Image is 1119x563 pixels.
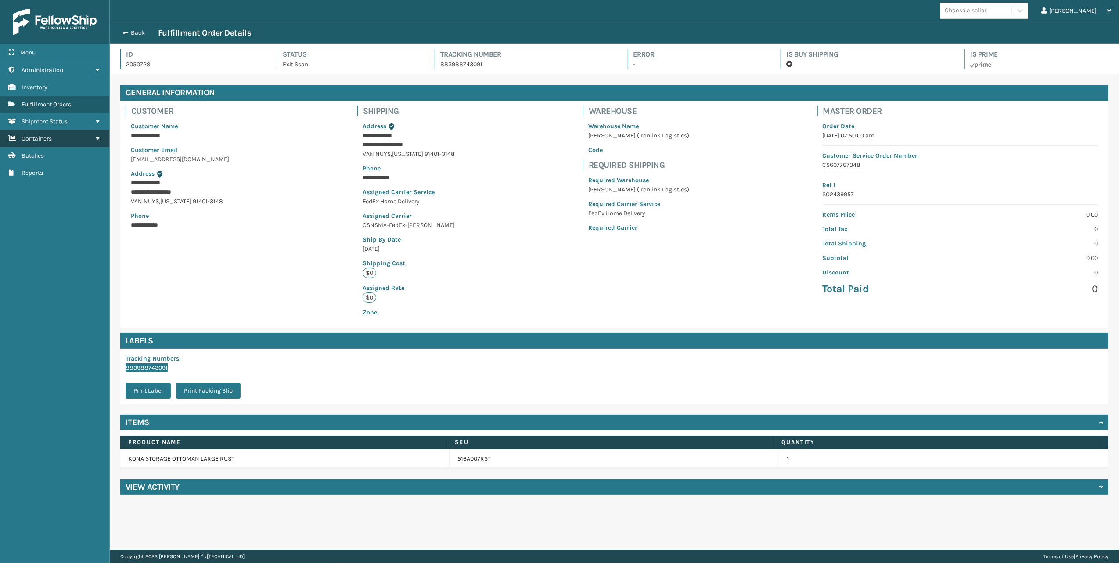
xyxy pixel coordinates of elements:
[363,150,391,158] span: VAN NUYS
[363,188,455,197] p: Assigned Carrier Service
[159,198,160,205] span: ,
[22,118,68,125] span: Shipment Status
[588,176,689,185] p: Required Warehouse
[128,438,439,446] label: Product Name
[363,164,455,173] p: Phone
[589,106,694,116] h4: Warehouse
[131,198,159,205] span: VAN NUYS
[131,106,234,116] h4: Customer
[363,197,455,206] p: FedEx Home Delivery
[823,180,1098,190] p: Ref 1
[823,131,1098,140] p: [DATE] 07:50:00 am
[588,223,689,232] p: Required Carrier
[126,417,149,428] h4: Items
[965,282,1098,296] p: 0
[13,9,97,35] img: logo
[425,150,455,158] span: 91401-3148
[823,106,1103,116] h4: Master Order
[363,123,386,130] span: Address
[965,224,1098,234] p: 0
[823,224,955,234] p: Total Tax
[588,145,689,155] p: Code
[588,185,689,194] p: [PERSON_NAME] (Ironlink Logistics)
[965,210,1098,219] p: 0.00
[158,28,251,38] h3: Fulfillment Order Details
[781,438,1092,446] label: Quantity
[126,482,180,492] h4: View Activity
[633,60,765,69] p: -
[118,29,158,37] button: Back
[20,49,36,56] span: Menu
[363,244,455,253] p: [DATE]
[176,383,241,399] button: Print Packing Slip
[588,122,689,131] p: Warehouse Name
[823,210,955,219] p: Items Price
[823,151,1098,160] p: Customer Service Order Number
[588,209,689,218] p: FedEx Home Delivery
[131,211,229,220] p: Phone
[633,49,765,60] h4: Error
[363,292,376,303] p: $0
[363,308,455,317] p: Zone
[392,150,423,158] span: [US_STATE]
[823,160,1098,170] p: CS607767348
[160,198,191,205] span: [US_STATE]
[120,449,450,469] td: KONA STORAGE OTTOMAN LARGE RUST
[1043,553,1074,559] a: Terms of Use
[120,85,1108,101] h4: General Information
[131,145,229,155] p: Customer Email
[22,101,71,108] span: Fulfillment Orders
[945,6,986,15] div: Choose a seller
[131,155,229,164] p: [EMAIL_ADDRESS][DOMAIN_NAME]
[22,169,43,177] span: Reports
[126,60,261,69] p: 2050728
[120,333,1108,349] h4: Labels
[823,239,955,248] p: Total Shipping
[779,449,1108,469] td: 1
[363,235,455,244] p: Ship By Date
[823,268,955,277] p: Discount
[363,259,455,268] p: Shipping Cost
[455,438,765,446] label: SKU
[193,198,223,205] span: 91401-3148
[131,170,155,177] span: Address
[440,60,612,69] p: 883988743091
[457,455,491,463] a: 516A007RST
[363,211,455,220] p: Assigned Carrier
[363,283,455,292] p: Assigned Rate
[391,150,392,158] span: ,
[823,122,1098,131] p: Order Date
[126,364,168,372] a: 883988743091
[440,49,612,60] h4: Tracking Number
[588,199,689,209] p: Required Carrier Service
[363,268,376,278] p: $0
[22,83,47,91] span: Inventory
[965,239,1098,248] p: 0
[970,49,1108,60] h4: Is Prime
[786,49,949,60] h4: Is Buy Shipping
[588,131,689,140] p: [PERSON_NAME] (Ironlink Logistics)
[283,49,419,60] h4: Status
[363,220,455,230] p: CSNSMA-FedEx-[PERSON_NAME]
[126,49,261,60] h4: Id
[1043,550,1108,563] div: |
[823,282,955,296] p: Total Paid
[131,122,229,131] p: Customer Name
[823,253,955,263] p: Subtotal
[363,106,460,116] h4: Shipping
[283,60,419,69] p: Exit Scan
[22,66,63,74] span: Administration
[120,550,245,563] p: Copyright 2023 [PERSON_NAME]™ v [TECHNICAL_ID]
[126,355,181,362] span: Tracking Numbers :
[22,135,52,142] span: Containers
[126,383,171,399] button: Print Label
[965,268,1098,277] p: 0
[22,152,44,159] span: Batches
[823,190,1098,199] p: SO2439957
[965,253,1098,263] p: 0.00
[589,160,694,170] h4: Required Shipping
[1075,553,1108,559] a: Privacy Policy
